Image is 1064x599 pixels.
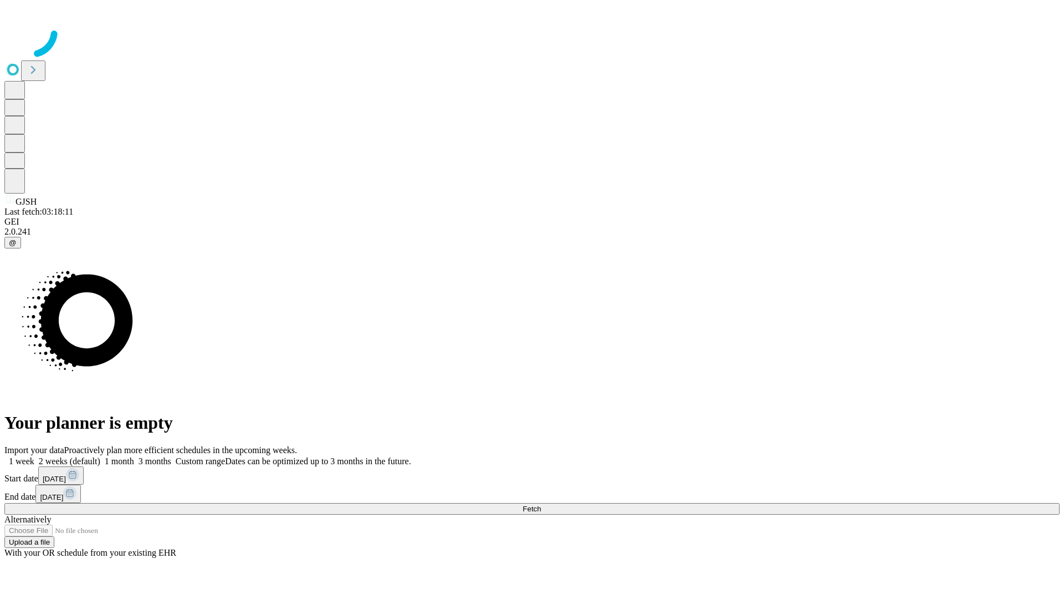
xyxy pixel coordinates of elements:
[38,466,84,485] button: [DATE]
[225,456,411,466] span: Dates can be optimized up to 3 months in the future.
[4,515,51,524] span: Alternatively
[176,456,225,466] span: Custom range
[4,217,1060,227] div: GEI
[4,207,73,216] span: Last fetch: 03:18:11
[16,197,37,206] span: GJSH
[4,227,1060,237] div: 2.0.241
[4,445,64,455] span: Import your data
[4,237,21,248] button: @
[139,456,171,466] span: 3 months
[4,413,1060,433] h1: Your planner is empty
[9,238,17,247] span: @
[105,456,134,466] span: 1 month
[4,536,54,548] button: Upload a file
[4,485,1060,503] div: End date
[40,493,63,501] span: [DATE]
[523,505,541,513] span: Fetch
[9,456,34,466] span: 1 week
[4,503,1060,515] button: Fetch
[4,548,176,557] span: With your OR schedule from your existing EHR
[4,466,1060,485] div: Start date
[64,445,297,455] span: Proactively plan more efficient schedules in the upcoming weeks.
[35,485,81,503] button: [DATE]
[43,475,66,483] span: [DATE]
[39,456,100,466] span: 2 weeks (default)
